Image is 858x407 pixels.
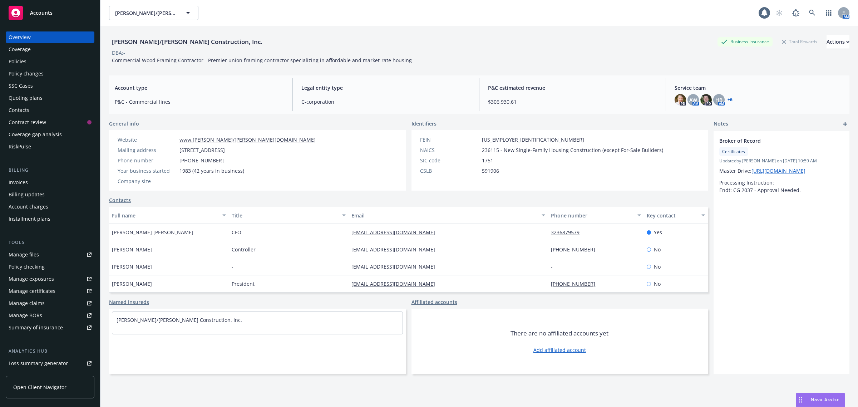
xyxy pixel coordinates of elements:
[533,346,586,354] a: Add affiliated account
[9,298,45,309] div: Manage claims
[719,158,844,164] span: Updated by [PERSON_NAME] on [DATE] 10:59 AM
[789,6,803,20] a: Report a Bug
[827,35,849,49] div: Actions
[6,141,94,152] a: RiskPulse
[9,129,62,140] div: Coverage gap analysis
[6,104,94,116] a: Contacts
[232,229,241,236] span: CFO
[728,98,733,102] a: +6
[179,157,224,164] span: [PHONE_NUMBER]
[301,98,470,106] span: C-corporation
[511,329,608,338] span: There are no affiliated accounts yet
[714,120,728,128] span: Notes
[9,80,33,92] div: SSC Cases
[647,212,697,219] div: Key contact
[232,280,255,288] span: President
[6,201,94,212] a: Account charges
[351,212,537,219] div: Email
[6,358,94,369] a: Loss summary generator
[13,383,66,391] span: Open Client Navigator
[482,146,663,154] span: 236115 - New Single-Family Housing Construction (except For-Sale Builders)
[6,189,94,200] a: Billing updates
[811,397,839,403] span: Nova Assist
[9,273,54,285] div: Manage exposures
[551,246,601,253] a: [PHONE_NUMBER]
[9,358,68,369] div: Loss summary generator
[9,189,45,200] div: Billing updates
[675,94,686,106] img: photo
[700,94,712,106] img: photo
[9,213,50,225] div: Installment plans
[179,167,244,175] span: 1983 (42 years in business)
[6,298,94,309] a: Manage claims
[551,212,633,219] div: Phone number
[6,56,94,67] a: Policies
[6,273,94,285] span: Manage exposures
[805,6,819,20] a: Search
[109,120,139,127] span: General info
[6,249,94,260] a: Manage files
[841,120,849,128] a: add
[551,263,558,270] a: -
[654,263,661,270] span: No
[6,92,94,104] a: Quoting plans
[411,298,457,306] a: Affiliated accounts
[654,280,661,288] span: No
[719,167,844,175] p: Master Drive:
[9,285,55,297] div: Manage certificates
[6,68,94,79] a: Policy changes
[112,280,152,288] span: [PERSON_NAME]
[179,146,225,154] span: [STREET_ADDRESS]
[6,322,94,333] a: Summary of insurance
[115,98,284,106] span: P&C - Commercial lines
[9,117,46,128] div: Contract review
[6,3,94,23] a: Accounts
[112,49,125,57] div: DBA: -
[9,92,43,104] div: Quoting plans
[719,137,825,144] span: Broker of Record
[229,207,349,224] button: Title
[109,298,149,306] a: Named insureds
[6,167,94,174] div: Billing
[778,37,821,46] div: Total Rewards
[6,348,94,355] div: Analytics hub
[118,157,177,164] div: Phone number
[420,146,479,154] div: NAICS
[118,136,177,143] div: Website
[722,148,745,155] span: Certificates
[551,229,585,236] a: 3236879579
[751,167,805,174] a: [URL][DOMAIN_NAME]
[109,207,229,224] button: Full name
[9,310,42,321] div: Manage BORs
[9,261,45,273] div: Policy checking
[9,68,44,79] div: Policy changes
[551,280,601,287] a: [PHONE_NUMBER]
[644,207,708,224] button: Key contact
[232,212,338,219] div: Title
[822,6,836,20] a: Switch app
[6,310,94,321] a: Manage BORs
[9,141,31,152] div: RiskPulse
[118,177,177,185] div: Company size
[115,9,177,17] span: [PERSON_NAME]/[PERSON_NAME] Construction, Inc.
[548,207,644,224] button: Phone number
[420,136,479,143] div: FEIN
[482,136,584,143] span: [US_EMPLOYER_IDENTIFICATION_NUMBER]
[30,10,53,16] span: Accounts
[112,212,218,219] div: Full name
[6,44,94,55] a: Coverage
[488,98,657,106] span: $306,930.61
[9,177,28,188] div: Invoices
[112,229,193,236] span: [PERSON_NAME] [PERSON_NAME]
[654,246,661,253] span: No
[6,117,94,128] a: Contract review
[112,57,412,64] span: Commercial Wood Framing Contractor - Premier union framing contractor specializing in affordable ...
[6,285,94,297] a: Manage certificates
[6,213,94,225] a: Installment plans
[9,201,48,212] div: Account charges
[488,84,657,92] span: P&C estimated revenue
[349,207,548,224] button: Email
[118,167,177,175] div: Year business started
[9,31,31,43] div: Overview
[109,6,198,20] button: [PERSON_NAME]/[PERSON_NAME] Construction, Inc.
